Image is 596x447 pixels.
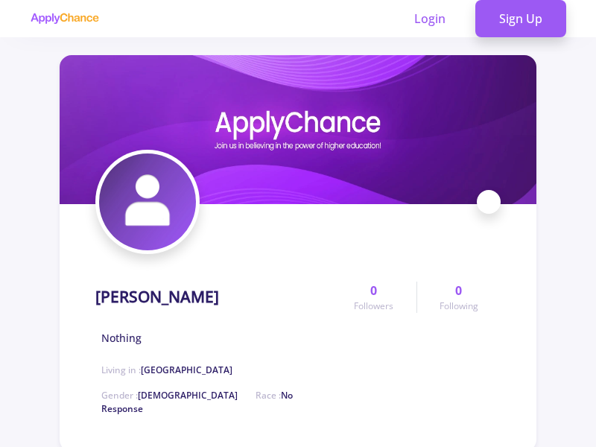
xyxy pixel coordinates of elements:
span: Following [440,299,478,313]
a: 0Following [416,282,501,313]
span: [GEOGRAPHIC_DATA] [141,364,232,376]
a: 0Followers [332,282,416,313]
span: [DEMOGRAPHIC_DATA] [138,389,238,402]
span: 0 [455,282,462,299]
img: Sara Bahrami avatar [99,153,196,250]
span: Living in : [101,364,232,376]
span: Race : [101,389,293,415]
span: No Response [101,389,293,415]
span: Gender : [101,389,238,402]
span: Nothing [101,330,142,346]
img: Sara Bahrami cover image [60,55,536,204]
h1: [PERSON_NAME] [95,288,219,306]
span: Followers [354,299,393,313]
img: applychance logo text only [30,13,99,25]
span: 0 [370,282,377,299]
